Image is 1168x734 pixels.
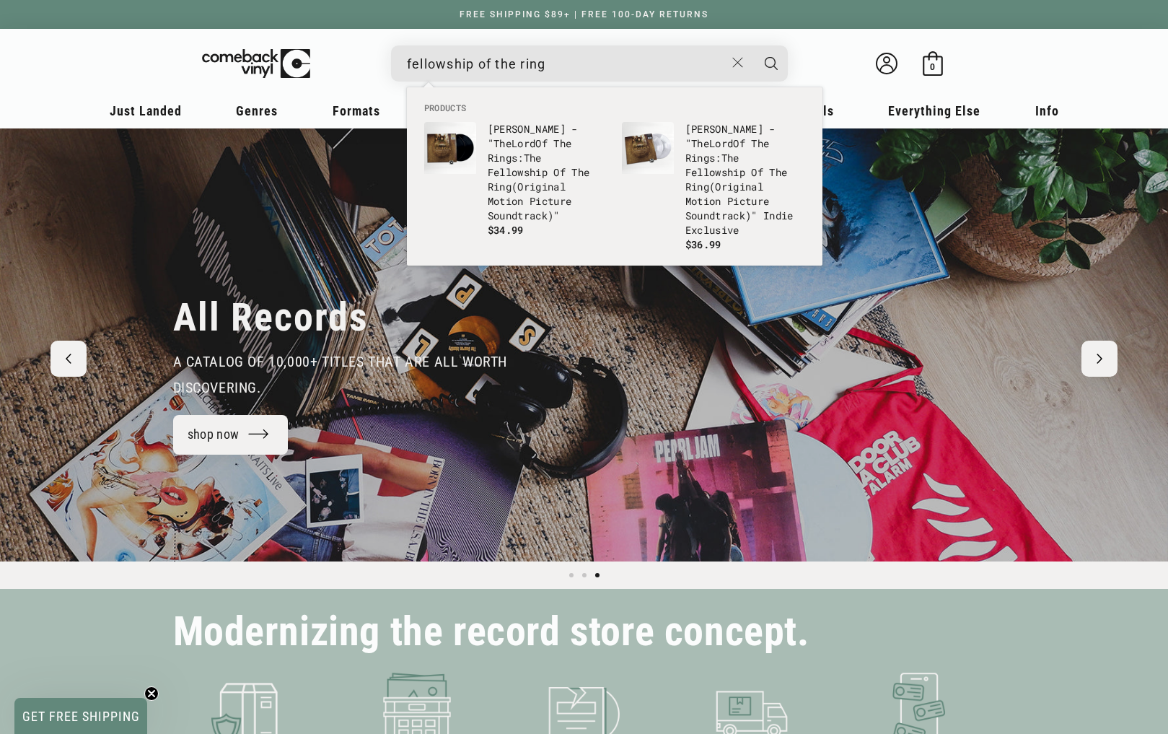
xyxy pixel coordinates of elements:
[553,136,571,150] b: The
[751,165,763,179] b: Of
[417,102,812,115] li: Products
[173,415,289,455] a: shop now
[930,61,935,72] span: 0
[1081,341,1117,377] button: Next slide
[622,122,805,252] a: Howard Shore - "The Lord Of The Rings: The Fellowship Of The Ring (Original Motion Picture Soundt...
[407,87,822,266] div: Products
[685,122,805,237] p: [PERSON_NAME] - " Lord s: (Original Motion Picture Soundtrack)" Indie Exclusive
[333,103,380,118] span: Formats
[488,180,511,193] b: Ring
[721,151,739,165] b: The
[724,47,751,79] button: Close
[591,569,604,582] button: Load slide 3 of 3
[1035,103,1059,118] span: Info
[524,151,542,165] b: The
[685,237,721,251] span: $36.99
[769,165,787,179] b: The
[445,9,723,19] a: FREE SHIPPING $89+ | FREE 100-DAY RETURNS
[488,165,548,179] b: Fellowship
[493,136,511,150] b: The
[888,103,980,118] span: Everything Else
[407,49,725,79] input: When autocomplete results are available use up and down arrows to review and enter to select
[391,45,788,82] div: Search
[691,136,709,150] b: The
[615,115,812,259] li: products: Howard Shore - "The Lord Of The Rings: The Fellowship Of The Ring (Original Motion Pict...
[751,136,769,150] b: The
[424,122,476,174] img: Howard Shore - "The Lord Of The Rings: The Fellowship Of The Ring (Original Motion Picture Soundt...
[488,122,607,223] p: [PERSON_NAME] - " Lord s: (Original Motion Picture Soundtrack)"
[144,686,159,701] button: Close teaser
[424,122,607,237] a: Howard Shore - "The Lord Of The Rings: The Fellowship Of The Ring (Original Motion Picture Soundt...
[553,165,566,179] b: Of
[571,165,589,179] b: The
[488,151,511,165] b: Ring
[565,569,578,582] button: Load slide 1 of 3
[22,709,140,724] span: GET FREE SHIPPING
[173,615,809,649] h2: Modernizing the record store concept.
[535,136,548,150] b: Of
[173,353,508,396] span: a catalog of 10,000+ Titles that are all worth discovering.
[733,136,745,150] b: Of
[236,103,278,118] span: Genres
[488,223,524,237] span: $34.99
[110,103,182,118] span: Just Landed
[753,45,789,82] button: Search
[685,180,709,193] b: Ring
[685,165,745,179] b: Fellowship
[578,569,591,582] button: Load slide 2 of 3
[173,294,369,341] h2: All Records
[685,151,709,165] b: Ring
[51,341,87,377] button: Previous slide
[14,698,147,734] div: GET FREE SHIPPINGClose teaser
[622,122,674,174] img: Howard Shore - "The Lord Of The Rings: The Fellowship Of The Ring (Original Motion Picture Soundt...
[417,115,615,245] li: products: Howard Shore - "The Lord Of The Rings: The Fellowship Of The Ring (Original Motion Pict...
